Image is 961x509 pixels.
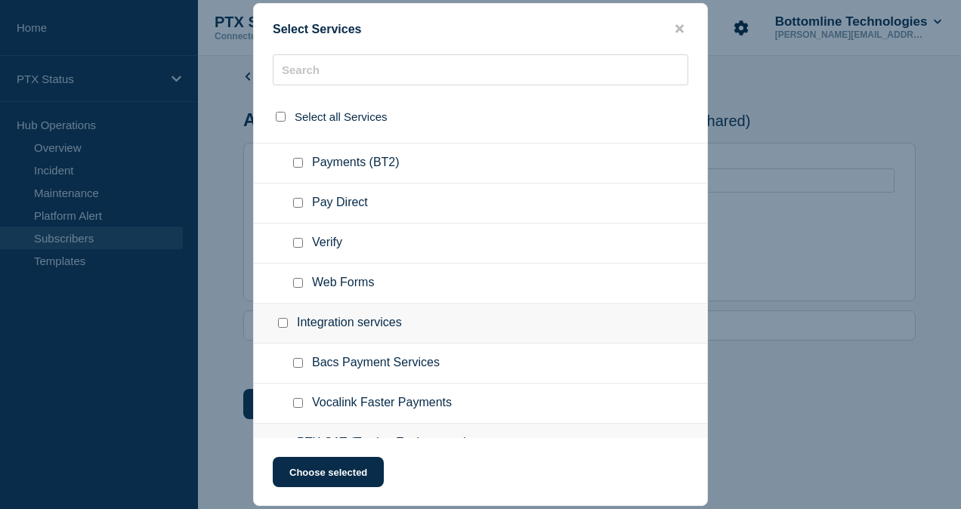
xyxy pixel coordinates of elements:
[254,22,707,36] div: Select Services
[312,276,374,291] span: Web Forms
[254,424,707,464] div: PTX CAT (Testing Environment)
[312,236,342,251] span: Verify
[293,198,303,208] input: Pay Direct checkbox
[312,396,452,411] span: Vocalink Faster Payments
[293,358,303,368] input: Bacs Payment Services checkbox
[273,457,384,487] button: Choose selected
[293,158,303,168] input: Payments (BT2) checkbox
[293,238,303,248] input: Verify checkbox
[293,278,303,288] input: Web Forms checkbox
[671,22,688,36] button: close button
[278,318,288,328] input: Integration services checkbox
[254,304,707,344] div: Integration services
[273,54,688,85] input: Search
[312,156,400,171] span: Payments (BT2)
[293,398,303,408] input: Vocalink Faster Payments checkbox
[312,356,440,371] span: Bacs Payment Services
[295,110,388,123] span: Select all Services
[276,112,286,122] input: select all checkbox
[312,196,368,211] span: Pay Direct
